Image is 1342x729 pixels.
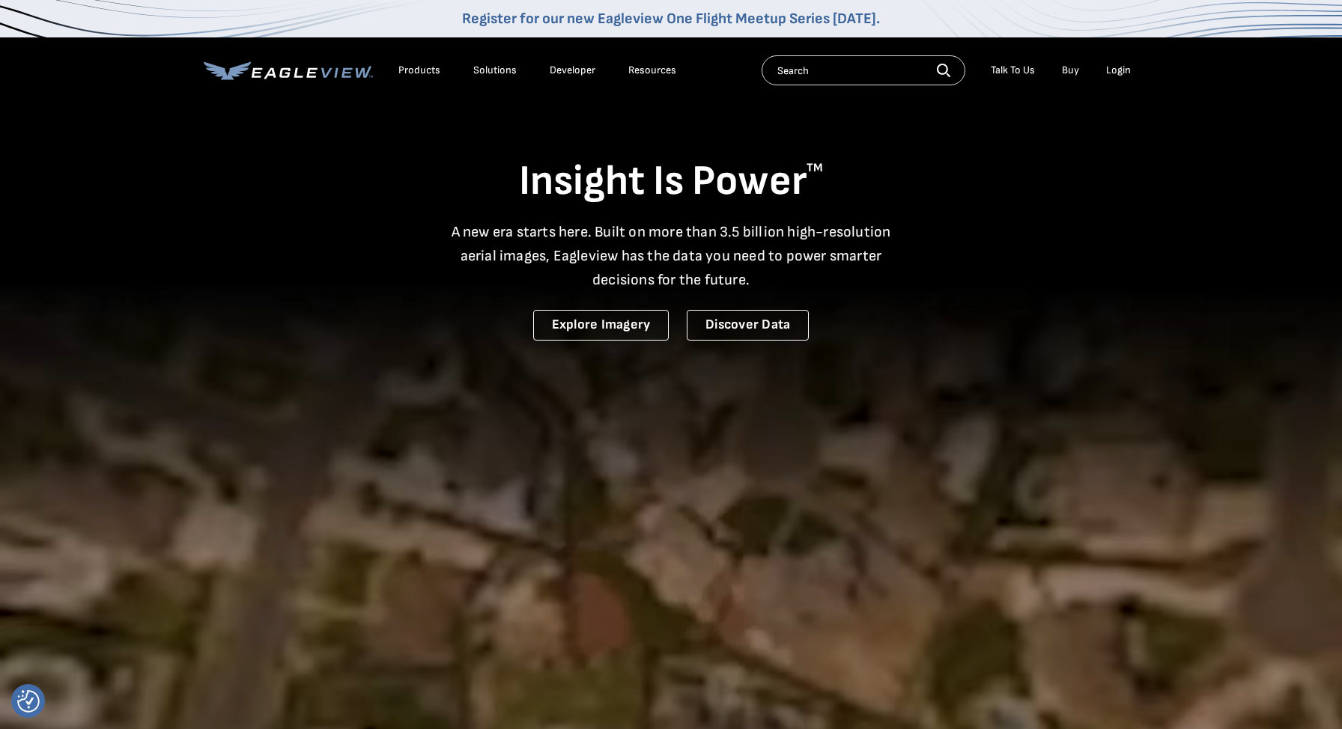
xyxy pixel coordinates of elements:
[17,690,40,713] button: Consent Preferences
[991,64,1035,77] div: Talk To Us
[533,310,670,341] a: Explore Imagery
[628,64,676,77] div: Resources
[442,220,900,292] p: A new era starts here. Built on more than 3.5 billion high-resolution aerial images, Eagleview ha...
[687,310,809,341] a: Discover Data
[1106,64,1131,77] div: Login
[550,64,595,77] a: Developer
[398,64,440,77] div: Products
[762,55,965,85] input: Search
[1062,64,1079,77] a: Buy
[17,690,40,713] img: Revisit consent button
[204,156,1138,208] h1: Insight Is Power
[473,64,517,77] div: Solutions
[807,161,823,175] sup: TM
[462,10,880,28] a: Register for our new Eagleview One Flight Meetup Series [DATE].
